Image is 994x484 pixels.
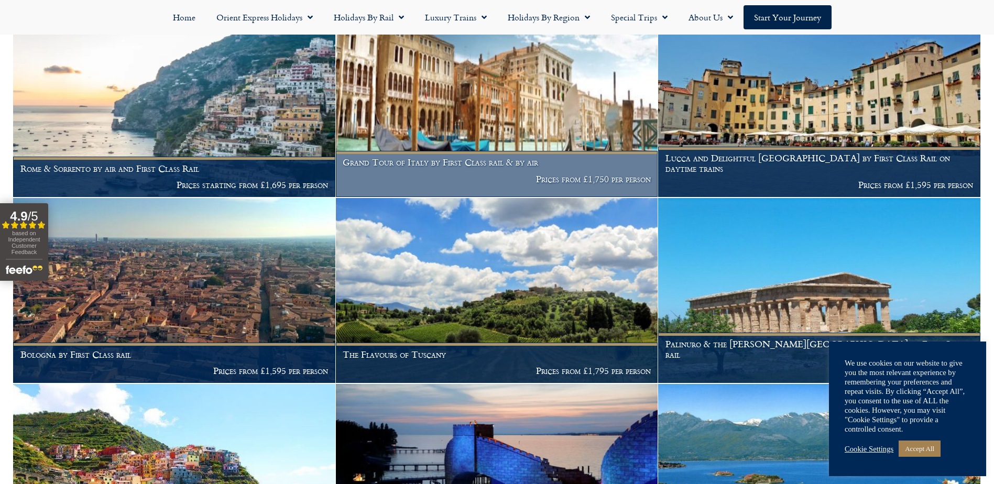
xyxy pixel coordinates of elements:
a: About Us [678,5,744,29]
a: Cookie Settings [845,444,893,454]
p: Prices from £1,595 per person [20,366,329,376]
img: Thinking of a rail holiday to Venice [336,12,658,197]
h1: Bologna by First Class rail [20,349,329,360]
a: Lucca and Delightful [GEOGRAPHIC_DATA] by First Class Rail on daytime trains Prices from £1,595 p... [658,12,981,197]
h1: The Flavours of Tuscany [343,349,651,360]
p: Prices from £1,795 per person [343,366,651,376]
a: Home [162,5,206,29]
a: Special Trips [600,5,678,29]
a: Holidays by Region [497,5,600,29]
p: Prices from £1,595 per person [665,180,974,190]
p: Prices from £1,750 per person [343,174,651,184]
h1: Rome & Sorrento by air and First Class Rail [20,163,329,174]
h1: Palinuro & the [PERSON_NAME][GEOGRAPHIC_DATA] by First Class rail [665,339,974,359]
div: We use cookies on our website to give you the most relevant experience by remembering your prefer... [845,358,970,434]
h1: Lucca and Delightful [GEOGRAPHIC_DATA] by First Class Rail on daytime trains [665,153,974,173]
a: Bologna by First Class rail Prices from £1,595 per person [13,198,336,383]
a: Rome & Sorrento by air and First Class Rail Prices starting from £1,695 per person [13,12,336,197]
a: Luxury Trains [414,5,497,29]
a: The Flavours of Tuscany Prices from £1,795 per person [336,198,659,383]
a: Holidays by Rail [323,5,414,29]
a: Orient Express Holidays [206,5,323,29]
p: Prices from £1,395 per person [665,366,974,376]
a: Start your Journey [744,5,832,29]
p: Prices starting from £1,695 per person [20,180,329,190]
a: Palinuro & the [PERSON_NAME][GEOGRAPHIC_DATA] by First Class rail Prices from £1,395 per person [658,198,981,383]
a: Grand Tour of Italy by First Class rail & by air Prices from £1,750 per person [336,12,659,197]
nav: Menu [5,5,989,29]
a: Accept All [899,441,941,457]
h1: Grand Tour of Italy by First Class rail & by air [343,157,651,168]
